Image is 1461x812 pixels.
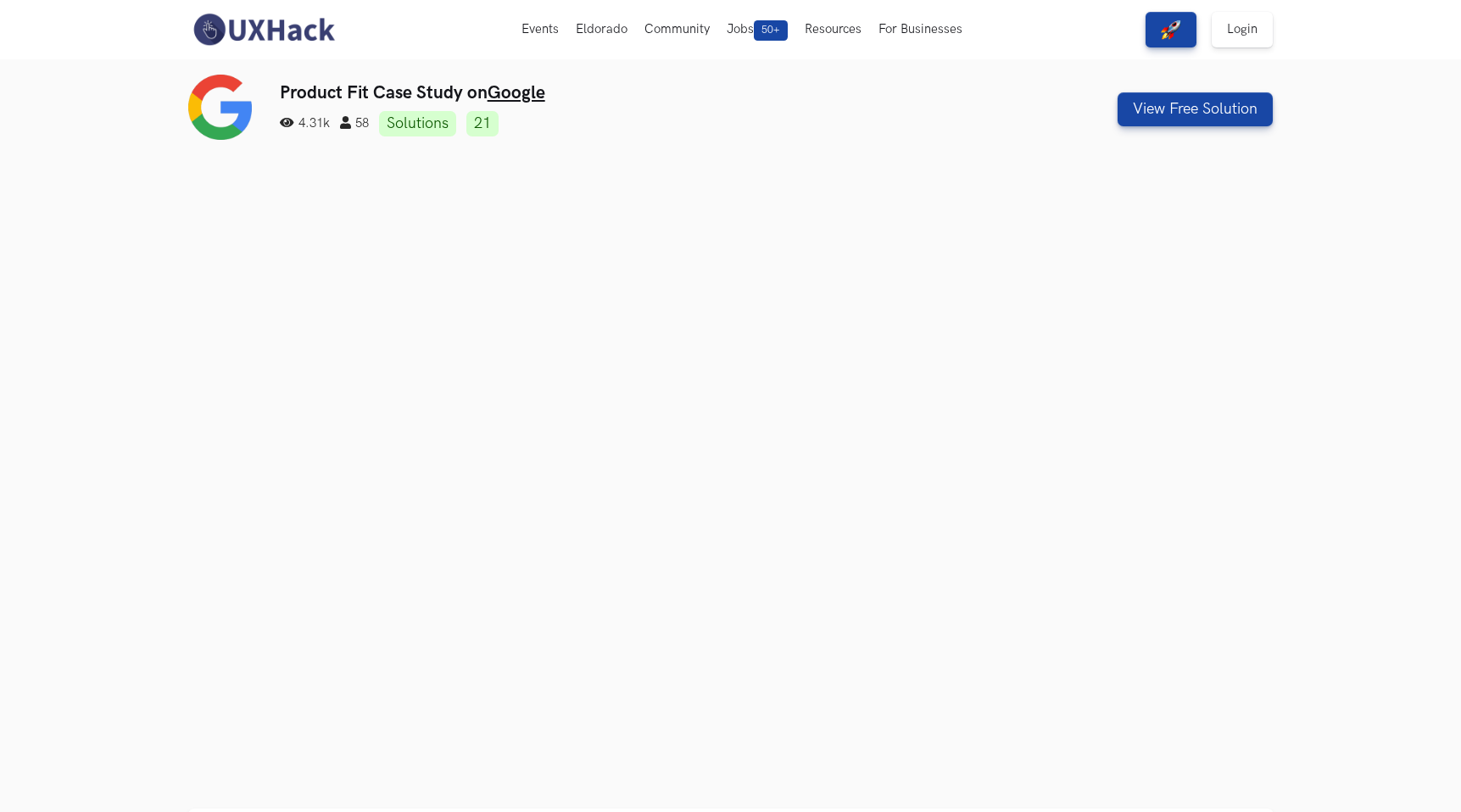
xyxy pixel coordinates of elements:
span: 4.31k [280,116,330,131]
a: Google [488,82,545,103]
span: 58 [340,116,369,131]
img: Google logo [188,75,252,140]
a: Login [1212,12,1273,47]
h3: Product Fit Case Study on [280,82,998,103]
img: UXHack-logo.png [188,12,339,47]
a: Solutions [379,111,456,136]
a: 21 [466,111,499,136]
button: View Free Solution [1118,92,1273,126]
img: rocket [1161,19,1181,40]
span: 50+ [754,20,788,41]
